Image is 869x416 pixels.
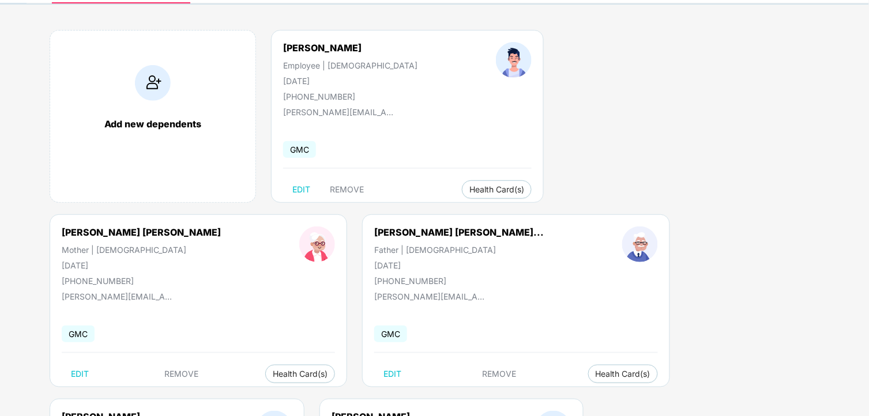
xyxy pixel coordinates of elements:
div: [DATE] [62,260,221,270]
div: Employee | [DEMOGRAPHIC_DATA] [283,60,417,70]
img: profileImage [299,226,335,262]
button: REMOVE [321,180,373,199]
div: [PHONE_NUMBER] [374,276,544,286]
div: [DATE] [283,76,417,86]
button: EDIT [62,365,98,383]
span: REMOVE [483,369,517,379]
span: EDIT [71,369,89,379]
span: EDIT [383,369,401,379]
span: GMC [62,326,95,342]
div: [PHONE_NUMBER] [62,276,221,286]
span: Health Card(s) [273,371,328,377]
div: Add new dependents [62,118,244,130]
div: [PERSON_NAME] [283,42,362,54]
button: Health Card(s) [588,365,658,383]
div: [PERSON_NAME] [PERSON_NAME] [62,226,221,238]
div: [PERSON_NAME] [PERSON_NAME]... [374,226,544,238]
button: EDIT [283,180,319,199]
span: GMC [374,326,407,342]
button: REMOVE [473,365,526,383]
button: REMOVE [156,365,208,383]
span: REMOVE [165,369,199,379]
span: GMC [283,141,316,158]
button: EDIT [374,365,411,383]
div: [PHONE_NUMBER] [283,92,417,101]
img: addIcon [135,65,171,101]
span: Health Card(s) [469,187,524,192]
div: [PERSON_NAME][EMAIL_ADDRESS][DOMAIN_NAME] [374,292,490,301]
button: Health Card(s) [265,365,335,383]
img: profileImage [496,42,532,78]
span: EDIT [292,185,310,194]
img: profileImage [622,226,658,262]
div: [PERSON_NAME][EMAIL_ADDRESS][DOMAIN_NAME] [283,107,398,117]
div: Father | [DEMOGRAPHIC_DATA] [374,245,544,255]
div: Mother | [DEMOGRAPHIC_DATA] [62,245,221,255]
span: REMOVE [330,185,364,194]
div: [PERSON_NAME][EMAIL_ADDRESS][DOMAIN_NAME] [62,292,177,301]
div: [DATE] [374,260,544,270]
span: Health Card(s) [596,371,650,377]
button: Health Card(s) [462,180,532,199]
